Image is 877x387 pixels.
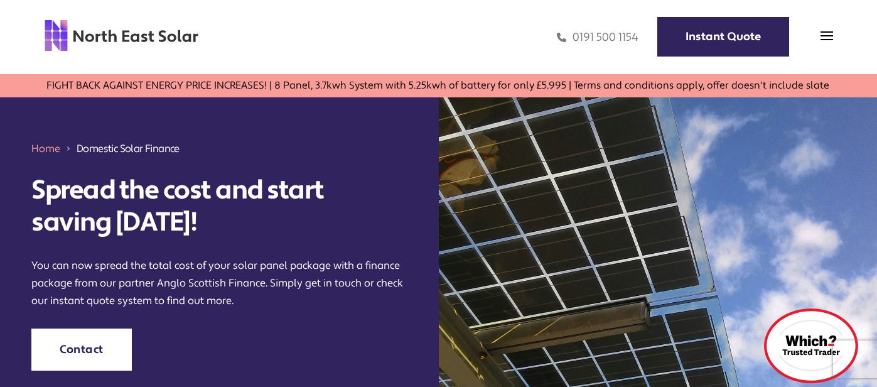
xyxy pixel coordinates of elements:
a: Instant Quote [657,17,789,57]
img: north east solar logo [44,19,199,52]
span: Domestic Solar Finance [77,141,180,156]
img: menu icon [821,30,833,42]
img: 211688_forward_arrow_icon.svg [65,141,72,156]
a: Contact [31,329,132,371]
h1: Spread the cost and start saving [DATE]! [31,175,407,238]
p: You can now spread the total cost of your solar panel package with a finance package from our par... [31,257,407,310]
a: Home [31,142,60,155]
img: phone icon [557,30,566,45]
a: 0191 500 1154 [557,30,638,45]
